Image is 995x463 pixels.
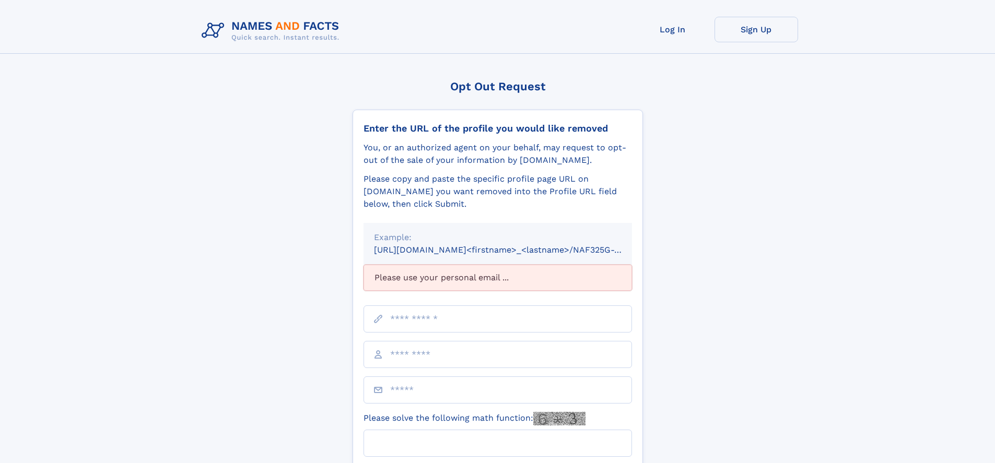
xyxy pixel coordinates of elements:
div: Please use your personal email ... [364,265,632,291]
small: [URL][DOMAIN_NAME]<firstname>_<lastname>/NAF325G-xxxxxxxx [374,245,652,255]
a: Sign Up [715,17,798,42]
div: You, or an authorized agent on your behalf, may request to opt-out of the sale of your informatio... [364,141,632,167]
div: Example: [374,231,622,244]
label: Please solve the following math function: [364,412,586,425]
a: Log In [631,17,715,42]
div: Opt Out Request [353,80,643,93]
div: Enter the URL of the profile you would like removed [364,123,632,134]
div: Please copy and paste the specific profile page URL on [DOMAIN_NAME] you want removed into the Pr... [364,173,632,210]
img: Logo Names and Facts [197,17,348,45]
